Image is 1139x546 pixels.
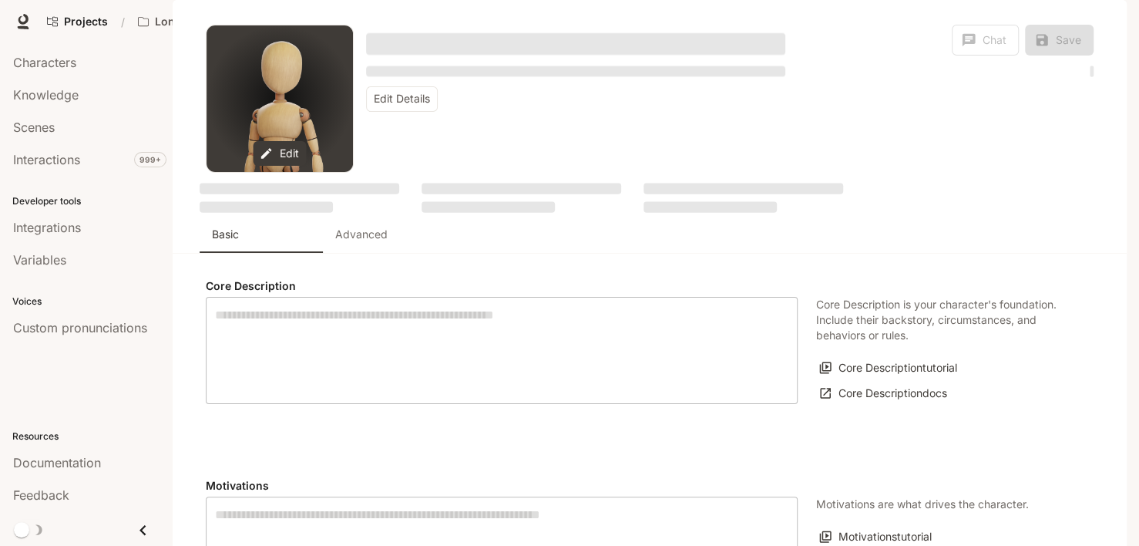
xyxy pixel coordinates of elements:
p: Longbourn [155,15,214,29]
a: Go to projects [40,6,115,37]
p: Advanced [335,227,388,242]
p: Basic [212,227,239,242]
button: Edit Details [366,86,438,112]
div: / [115,14,131,30]
div: label [206,297,798,404]
p: Core Description is your character's foundation. Include their backstory, circumstances, and beha... [816,297,1075,343]
button: Open workspace menu [131,6,238,37]
span: Projects [64,15,108,29]
div: Avatar image [207,25,353,172]
button: Open character details dialog [366,62,785,80]
button: Edit [254,141,307,167]
h4: Core Description [206,278,798,294]
h4: Motivations [206,478,798,494]
a: Core Descriptiondocs [816,381,951,406]
button: Open character details dialog [366,25,785,62]
button: Core Descriptiontutorial [816,356,961,381]
button: Open character avatar dialog [207,25,353,172]
p: Motivations are what drives the character. [816,497,1029,512]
